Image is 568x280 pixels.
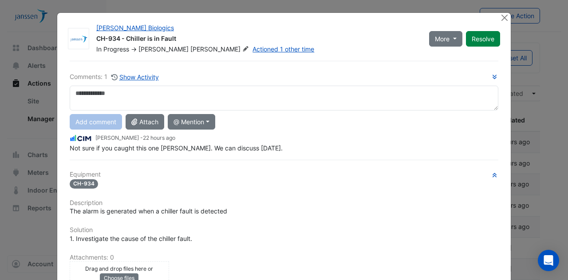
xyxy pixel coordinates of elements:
[70,254,498,261] h6: Attachments: 0
[70,179,98,189] span: CH-934
[96,34,418,45] div: CH-934 - Chiller is in Fault
[70,134,92,143] img: CIM
[435,34,450,43] span: More
[68,35,89,43] img: JnJ Janssen
[70,199,498,207] h6: Description
[168,114,215,130] button: @ Mention
[96,24,174,32] a: [PERSON_NAME] Biologics
[70,72,159,82] div: Comments: 1
[138,45,189,53] span: [PERSON_NAME]
[70,171,498,178] h6: Equipment
[131,45,137,53] span: ->
[96,45,129,53] span: In Progress
[538,250,559,271] div: Open Intercom Messenger
[466,31,500,47] button: Resolve
[70,226,498,234] h6: Solution
[126,114,164,130] button: Attach
[252,45,314,53] a: Actioned 1 other time
[95,134,175,142] small: [PERSON_NAME] -
[85,265,153,272] small: Drag and drop files here or
[190,45,251,54] span: [PERSON_NAME]
[429,31,462,47] button: More
[70,235,192,242] span: 1. Investigate the cause of the chiller fault.
[70,144,283,152] span: Not sure if you caught this one [PERSON_NAME]. We can discuss [DATE].
[143,134,175,141] span: 2025-09-23 16:14:20
[500,13,509,22] button: Close
[70,207,227,215] span: The alarm is generated when a chiller fault is detected
[111,72,159,82] button: Show Activity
